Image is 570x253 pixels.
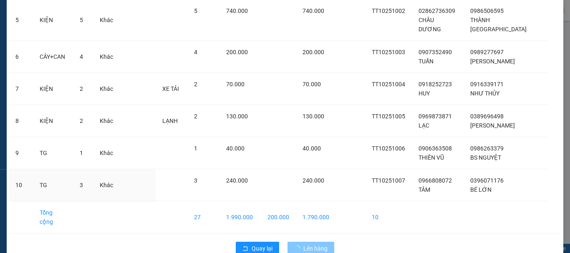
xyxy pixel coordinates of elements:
td: 10 [365,201,412,233]
td: 200.000 [261,201,296,233]
span: 0966808072 [419,177,452,184]
span: TT10251006 [372,145,405,152]
span: CHÂU DƯƠNG [419,17,441,33]
td: CÂY+CAN [33,41,73,73]
span: 0907352490 [419,49,452,55]
span: BÉ LỚN [470,186,492,193]
td: 6 [9,41,33,73]
td: Khác [93,73,120,105]
span: 3 [194,177,197,184]
td: 9 [9,137,33,169]
span: 0389696498 [470,113,504,120]
span: TT10251002 [372,8,405,14]
span: LẠC [419,122,429,129]
span: THIÊN VŨ [419,154,444,161]
td: Tổng cộng [33,201,73,233]
span: 130.000 [226,113,248,120]
td: Khác [93,169,120,201]
span: 4 [194,49,197,55]
td: TG [33,137,73,169]
span: 1 [80,150,83,156]
span: 740.000 [303,8,324,14]
div: CƯỜNG [7,27,74,37]
span: NHƯ THỦY [470,90,499,97]
span: Lên hàng [303,244,328,253]
span: 0918252723 [419,81,452,88]
span: loading [294,245,303,251]
span: Gửi: [7,8,20,17]
td: 1.990.000 [219,201,260,233]
span: TT10251004 [372,81,405,88]
td: 7 [9,73,33,105]
td: Khác [93,105,120,137]
span: 0906363508 [419,145,452,152]
td: Khác [93,41,120,73]
td: Khác [93,137,120,169]
td: TG [33,169,73,201]
div: BX [PERSON_NAME] [80,7,147,27]
td: 10 [9,169,33,201]
span: TÂM [419,186,430,193]
span: 200.000 [303,49,324,55]
span: 0916339171 [470,81,504,88]
span: 3 [80,182,83,188]
span: [PERSON_NAME] [470,58,515,65]
span: 740.000 [226,8,248,14]
span: Nhận: [80,8,100,17]
span: 0989277697 [470,49,504,55]
span: 240.000 [226,177,248,184]
span: 5 [194,8,197,14]
span: rollback [242,245,248,252]
div: 0938844227 [80,47,147,59]
span: 2 [194,81,197,88]
span: TT10251007 [372,177,405,184]
span: 0396071176 [470,177,504,184]
span: 02862736309 [419,8,455,14]
td: 1.790.000 [296,201,336,233]
td: KIỆN [33,105,73,137]
div: 0899528715 [7,37,74,49]
span: BS NGUYỆT [470,154,501,161]
span: TT10251003 [372,49,405,55]
span: 2 [80,118,83,124]
span: 0969873871 [419,113,452,120]
span: LẠNH [162,118,178,124]
span: 4 [80,53,83,60]
span: 70.000 [226,81,245,88]
span: 1 [194,145,197,152]
span: 40.000 [226,145,245,152]
span: TUẤN [419,58,434,65]
span: 0986506595 [470,8,504,14]
span: 0986263379 [470,145,504,152]
span: 130.000 [303,113,324,120]
div: HIỆP HẢO(K HOME) [80,27,147,47]
td: 27 [187,201,219,233]
span: 2 [194,113,197,120]
span: 200.000 [226,49,248,55]
span: 70.000 [303,81,321,88]
span: Quay lại [252,244,272,253]
span: 240.000 [303,177,324,184]
span: TT10251005 [372,113,405,120]
span: XE TẢI [162,85,179,92]
span: 2 [80,85,83,92]
td: KIỆN [33,73,73,105]
td: 8 [9,105,33,137]
span: 40.000 [303,145,321,152]
span: THÀNH [GEOGRAPHIC_DATA] [470,17,527,33]
span: 5 [80,17,83,23]
div: VP [PERSON_NAME] [7,7,74,27]
span: HUY [419,90,430,97]
span: [PERSON_NAME] [470,122,515,129]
